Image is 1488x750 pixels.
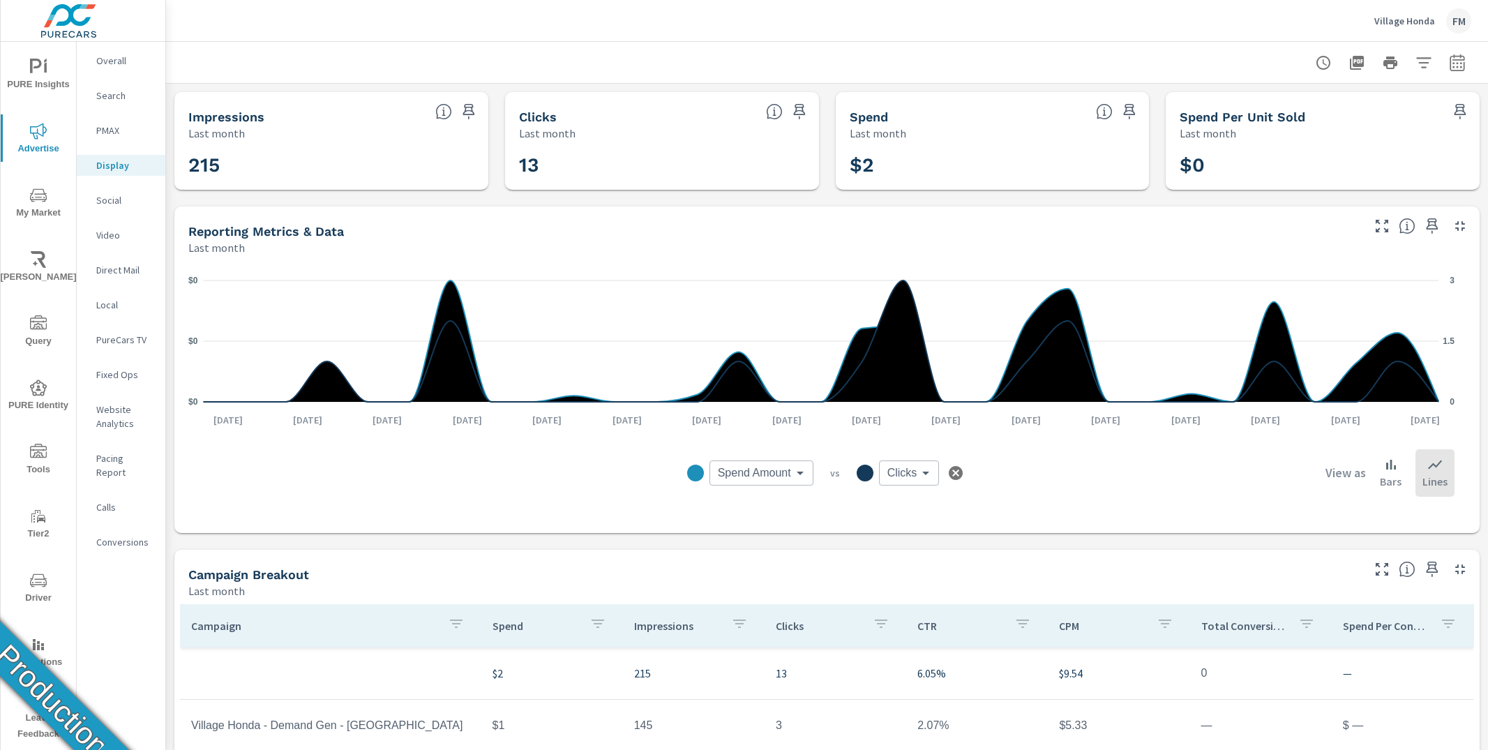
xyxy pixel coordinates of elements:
h3: 13 [519,153,805,177]
div: Clicks [879,460,940,486]
span: Advertise [5,123,72,157]
div: Spend Amount [709,460,813,486]
p: Last month [519,125,576,142]
td: 2.07% [906,708,1048,743]
p: Last month [188,239,245,256]
p: Overall [96,54,154,68]
p: Bars [1380,473,1401,490]
p: Fixed Ops [96,368,154,382]
span: PURE Identity [5,380,72,414]
td: 3 [765,708,906,743]
button: Make Fullscreen [1371,215,1393,237]
p: Last month [850,125,906,142]
span: PURE Insights [5,59,72,93]
text: 3 [1450,276,1455,285]
button: "Export Report to PDF" [1343,49,1371,77]
text: 0 [1450,397,1455,407]
p: Last month [188,125,245,142]
span: Driver [5,572,72,606]
p: 13 [776,665,895,682]
p: [DATE] [443,413,492,427]
div: Search [77,85,165,106]
button: Minimize Widget [1449,215,1471,237]
span: Save this to your personalized report [458,100,480,123]
p: Spend Per Conversion [1343,619,1429,633]
div: Calls [77,497,165,518]
p: $9.54 [1059,665,1178,682]
p: CTR [917,619,1003,633]
h5: Impressions [188,110,264,124]
p: [DATE] [762,413,811,427]
p: Display [96,158,154,172]
p: [DATE] [1162,413,1210,427]
p: Website Analytics [96,403,154,430]
button: Select Date Range [1443,49,1471,77]
p: [DATE] [682,413,731,427]
span: This is a summary of Display performance results by campaign. Each column can be sorted. [1399,561,1415,578]
button: Make Fullscreen [1371,558,1393,580]
td: $5.33 [1048,708,1189,743]
div: Website Analytics [77,399,165,434]
p: Last month [1180,125,1236,142]
h3: 215 [188,153,474,177]
td: $ — [1332,708,1473,743]
span: Save this to your personalized report [1449,100,1471,123]
h6: View as [1325,466,1366,480]
div: Display [77,155,165,176]
span: Operations [5,636,72,670]
p: [DATE] [603,413,652,427]
h5: Spend Per Unit Sold [1180,110,1305,124]
text: $0 [188,336,198,346]
p: PMAX [96,123,154,137]
span: The number of times an ad was shown on your behalf. [435,103,452,120]
p: [DATE] [523,413,571,427]
p: CPM [1059,619,1145,633]
td: 145 [623,708,765,743]
div: Fixed Ops [77,364,165,385]
p: Impressions [634,619,720,633]
span: My Market [5,187,72,221]
p: — [1343,665,1462,682]
span: Tier2 [5,508,72,542]
p: Campaign [191,619,437,633]
p: [DATE] [1321,413,1370,427]
p: [DATE] [1081,413,1130,427]
span: Save this to your personalized report [1421,558,1443,580]
p: Conversions [96,535,154,549]
p: Direct Mail [96,263,154,277]
div: PMAX [77,120,165,141]
p: 6.05% [917,665,1037,682]
p: [DATE] [922,413,970,427]
text: $0 [188,397,198,407]
p: PureCars TV [96,333,154,347]
div: FM [1446,8,1471,33]
h5: Reporting Metrics & Data [188,224,344,239]
span: The number of times an ad was clicked by a consumer. [766,103,783,120]
div: Pacing Report [77,448,165,483]
p: Lines [1422,473,1448,490]
span: Save this to your personalized report [1118,100,1141,123]
p: 215 [634,665,753,682]
p: Video [96,228,154,242]
td: — [1190,708,1332,743]
h5: Clicks [519,110,557,124]
span: The amount of money spent on advertising during the period. [1096,103,1113,120]
p: [DATE] [1002,413,1051,427]
p: [DATE] [842,413,891,427]
button: Minimize Widget [1449,558,1471,580]
span: [PERSON_NAME] [5,251,72,285]
div: PureCars TV [77,329,165,350]
div: Video [77,225,165,246]
p: Total Conversions [1201,619,1287,633]
p: [DATE] [1401,413,1450,427]
td: Village Honda - Demand Gen - [GEOGRAPHIC_DATA] [180,708,481,743]
h3: $2 [850,153,1136,177]
p: Last month [188,583,245,599]
text: $0 [188,276,198,285]
p: [DATE] [283,413,332,427]
p: Social [96,193,154,207]
div: Direct Mail [77,260,165,280]
h5: Spend [850,110,888,124]
button: Apply Filters [1410,49,1438,77]
td: 0 [1190,656,1332,691]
